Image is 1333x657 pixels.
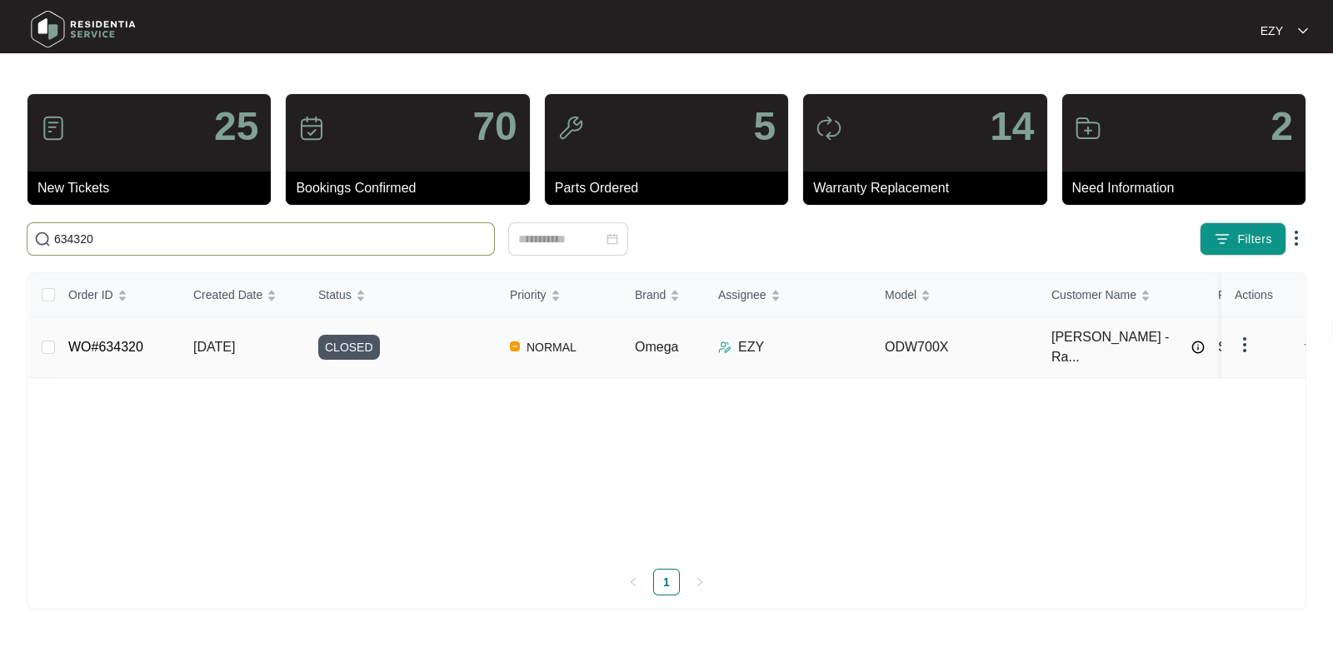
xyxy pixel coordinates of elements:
th: Actions [1221,273,1305,317]
img: search-icon [34,231,51,247]
img: residentia service logo [25,4,142,54]
img: dropdown arrow [1286,228,1306,248]
span: Omega [635,340,678,354]
img: dropdown arrow [1298,27,1308,35]
img: icon [1075,115,1101,142]
span: Customer Name [1051,286,1136,304]
th: Priority [497,273,622,317]
p: 5 [753,107,776,147]
span: Sherridon Homes [1218,340,1322,354]
span: Brand [635,286,666,304]
input: Search by Order Id, Assignee Name, Customer Name, Brand and Model [54,230,487,248]
p: Parts Ordered [555,178,788,198]
th: Order ID [55,273,180,317]
span: right [695,577,705,587]
p: 14 [990,107,1034,147]
p: Bookings Confirmed [296,178,529,198]
p: Warranty Replacement [813,178,1046,198]
p: 70 [472,107,517,147]
img: icon [557,115,584,142]
td: ODW700X [871,317,1038,378]
span: Order ID [68,286,113,304]
li: Previous Page [620,569,647,595]
span: [PERSON_NAME] - Ra... [1051,327,1183,367]
a: WO#634320 [68,340,143,354]
button: right [686,569,713,595]
span: Purchased From [1218,286,1304,304]
span: Priority [510,286,547,304]
p: New Tickets [37,178,271,198]
span: CLOSED [318,335,380,360]
th: Created Date [180,273,305,317]
p: EZY [1261,22,1283,39]
th: Status [305,273,497,317]
img: icon [40,115,67,142]
th: Customer Name [1038,273,1205,317]
img: dropdown arrow [1235,335,1255,355]
span: Filters [1237,231,1272,248]
a: 1 [654,570,679,595]
img: filter icon [1214,231,1231,247]
th: Model [871,273,1038,317]
img: Assigner Icon [718,341,731,354]
img: Vercel Logo [510,341,520,351]
span: [DATE] [193,340,235,354]
img: icon [816,115,842,142]
span: Assignee [718,286,766,304]
p: 25 [214,107,258,147]
img: Info icon [1191,341,1205,354]
span: Model [885,286,916,304]
span: NORMAL [520,337,583,357]
p: EZY [738,337,764,357]
img: icon [298,115,325,142]
li: Next Page [686,569,713,595]
p: 2 [1271,107,1293,147]
span: Created Date [193,286,262,304]
th: Assignee [705,273,871,317]
button: filter iconFilters [1200,222,1286,256]
li: 1 [653,569,680,595]
span: left [628,577,638,587]
span: Status [318,286,352,304]
button: left [620,569,647,595]
p: Need Information [1072,178,1306,198]
th: Brand [622,273,705,317]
